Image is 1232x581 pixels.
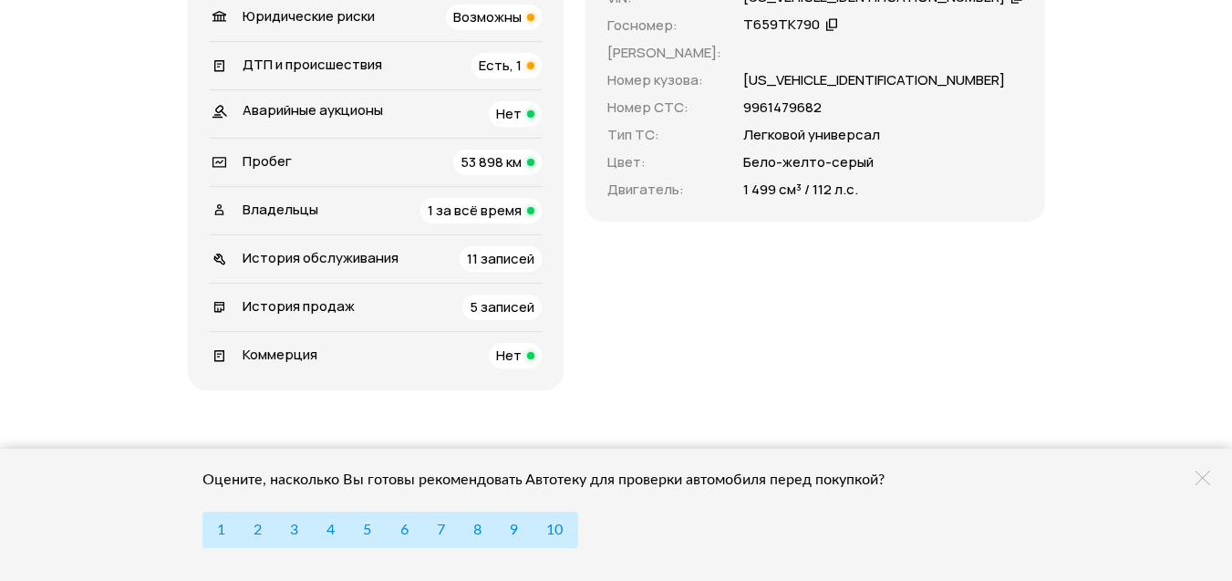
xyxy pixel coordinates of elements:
button: 5 [348,512,386,548]
ya-tr-span: 11 записей [467,249,534,268]
ya-tr-span: Цвет [607,152,641,171]
span: 5 [363,523,371,537]
ya-tr-span: Легковой универсал [743,125,880,144]
button: 9 [495,512,533,548]
span: 7 [437,523,445,537]
ya-tr-span: : [699,70,703,89]
ya-tr-span: : [673,16,678,35]
ya-tr-span: Нет [496,346,522,365]
ya-tr-span: Бело-желто-серый [743,152,874,171]
ya-tr-span: Номер кузова [607,70,699,89]
ya-tr-span: Двигатель [607,180,679,199]
span: 1 [217,523,225,537]
ya-tr-span: [US_VEHICLE_IDENTIFICATION_NUMBER] [743,70,1005,89]
ya-tr-span: : [655,125,659,144]
button: 3 [275,512,313,548]
ya-tr-span: Возможны [453,7,522,26]
ya-tr-span: Есть, 1 [479,56,522,75]
ya-tr-span: Пробег [243,151,292,171]
p: 9961479682 [743,98,822,118]
span: 9 [510,523,518,537]
ya-tr-span: Госномер [607,16,673,35]
span: 10 [546,523,563,537]
button: 1 [202,512,240,548]
button: 10 [532,512,577,548]
ya-tr-span: 53 898 км [461,152,522,171]
ya-tr-span: [PERSON_NAME] [607,43,717,62]
ya-tr-span: Т659ТК790 [743,15,820,34]
ya-tr-span: : [684,98,688,117]
ya-tr-span: Нет [496,104,522,123]
ya-tr-span: Тип ТС [607,125,655,144]
span: 8 [473,523,481,537]
button: 7 [422,512,460,548]
ya-tr-span: Юридические риски [243,6,375,26]
ya-tr-span: 5 записей [470,297,534,316]
button: 6 [386,512,423,548]
ya-tr-span: История продаж [243,296,355,316]
ya-tr-span: : [717,43,721,62]
span: 6 [400,523,409,537]
ya-tr-span: Номер СТС [607,98,684,117]
ya-tr-span: Коммерция [243,345,317,364]
span: 4 [326,523,335,537]
button: 8 [459,512,496,548]
ya-tr-span: История обслуживания [243,248,399,267]
ya-tr-span: Аварийные аукционы [243,100,383,119]
span: 3 [290,523,298,537]
ya-tr-span: Владельцы [243,200,318,219]
button: 4 [312,512,349,548]
ya-tr-span: ДТП и происшествия [243,55,382,74]
span: 2 [254,523,262,537]
button: 2 [239,512,276,548]
ya-tr-span: 1 499 см³ / 112 л.с. [743,180,858,199]
ya-tr-span: : [641,152,646,171]
ya-tr-span: : [679,180,684,199]
ya-tr-span: Оцените, насколько Вы готовы рекомендовать Автотеку для проверки автомобиля перед покупкой? [202,472,885,487]
ya-tr-span: 1 за всё время [428,201,522,220]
